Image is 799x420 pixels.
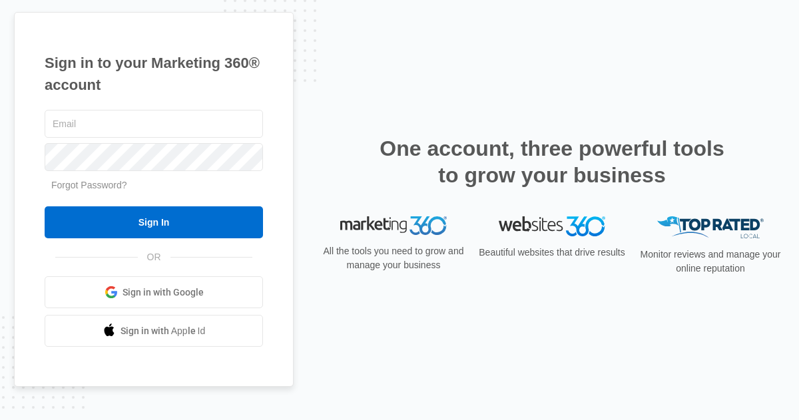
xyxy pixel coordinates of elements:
[45,315,263,347] a: Sign in with Apple Id
[376,135,728,188] h2: One account, three powerful tools to grow your business
[45,110,263,138] input: Email
[657,216,764,238] img: Top Rated Local
[45,52,263,96] h1: Sign in to your Marketing 360® account
[636,248,785,276] p: Monitor reviews and manage your online reputation
[45,206,263,238] input: Sign In
[45,276,263,308] a: Sign in with Google
[51,180,127,190] a: Forgot Password?
[499,216,605,236] img: Websites 360
[123,286,204,300] span: Sign in with Google
[121,324,206,338] span: Sign in with Apple Id
[477,246,627,260] p: Beautiful websites that drive results
[319,244,468,272] p: All the tools you need to grow and manage your business
[138,250,170,264] span: OR
[340,216,447,235] img: Marketing 360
